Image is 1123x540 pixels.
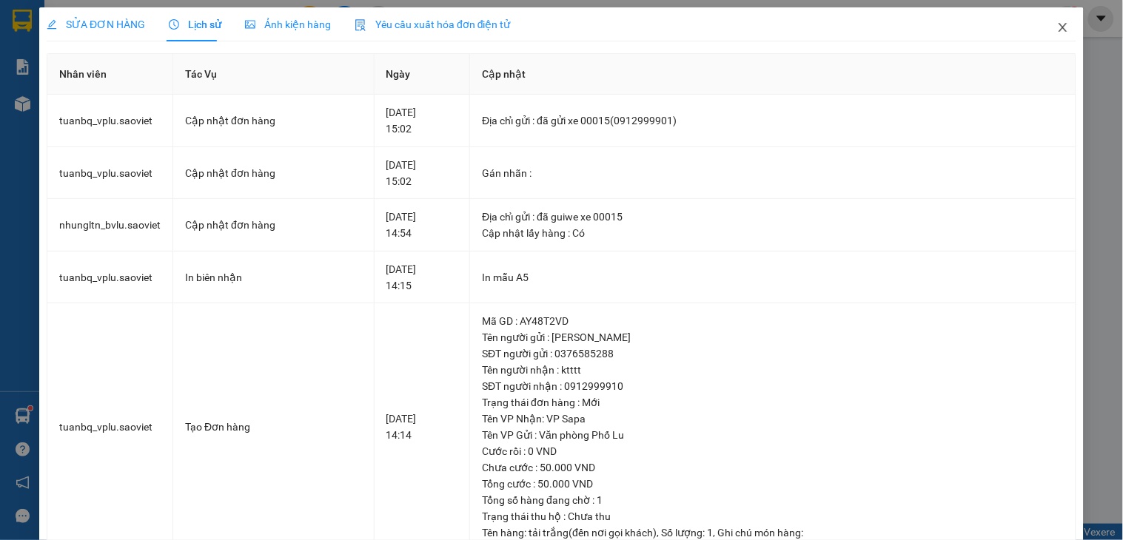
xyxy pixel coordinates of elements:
div: Cập nhật đơn hàng [185,165,361,181]
div: [DATE] 14:54 [386,209,458,241]
span: picture [245,19,255,30]
th: Ngày [375,54,471,95]
span: Ảnh kiện hàng [245,18,331,30]
span: Lịch sử [169,18,221,30]
h2: 82Y5QW5R [8,86,119,110]
span: tải trắng(đến nơi gọi khách) [529,527,657,539]
img: icon [355,19,366,31]
img: logo.jpg [8,12,82,86]
button: Close [1042,7,1084,49]
th: Cập nhật [470,54,1076,95]
div: In mẫu A5 [482,269,1064,286]
th: Tác Vụ [173,54,374,95]
div: Tên người gửi : [PERSON_NAME] [482,329,1064,345]
span: 1 [707,527,713,539]
div: [DATE] 15:02 [386,157,458,189]
div: Tên VP Nhận: VP Sapa [482,411,1064,427]
td: tuanbq_vplu.saoviet [47,147,173,200]
div: SĐT người nhận : 0912999910 [482,378,1064,394]
div: Cước rồi : 0 VND [482,443,1064,459]
div: Gán nhãn : [482,165,1064,181]
div: Tổng số hàng đang chờ : 1 [482,492,1064,508]
div: Địa chỉ gửi : đã gửi xe 00015(0912999901) [482,112,1064,129]
div: In biên nhận [185,269,361,286]
div: [DATE] 14:15 [386,261,458,294]
span: edit [47,19,57,30]
h2: VP Nhận: VP Nhận 779 Giải Phóng [78,86,358,226]
div: Cập nhật lấy hàng : Có [482,225,1064,241]
div: Tên VP Gửi : Văn phòng Phố Lu [482,427,1064,443]
span: close [1057,21,1069,33]
div: Cập nhật đơn hàng [185,217,361,233]
div: Trạng thái thu hộ : Chưa thu [482,508,1064,524]
b: Sao Việt [90,35,181,59]
div: [DATE] 14:14 [386,411,458,443]
span: Yêu cầu xuất hóa đơn điện tử [355,18,511,30]
div: Tổng cước : 50.000 VND [482,476,1064,492]
th: Nhân viên [47,54,173,95]
div: Trạng thái đơn hàng : Mới [482,394,1064,411]
span: SỬA ĐƠN HÀNG [47,18,145,30]
div: Mã GD : AY48T2VD [482,313,1064,329]
b: [DOMAIN_NAME] [198,12,358,36]
div: [DATE] 15:02 [386,104,458,137]
div: Địa chỉ gửi : đã guiwe xe 00015 [482,209,1064,225]
div: Chưa cước : 50.000 VND [482,459,1064,476]
div: SĐT người gửi : 0376585288 [482,345,1064,362]
div: Tên người nhận : ktttt [482,362,1064,378]
td: nhungltn_bvlu.saoviet [47,199,173,252]
div: Tạo Đơn hàng [185,419,361,435]
span: clock-circle [169,19,179,30]
td: tuanbq_vplu.saoviet [47,252,173,304]
div: Cập nhật đơn hàng [185,112,361,129]
td: tuanbq_vplu.saoviet [47,95,173,147]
